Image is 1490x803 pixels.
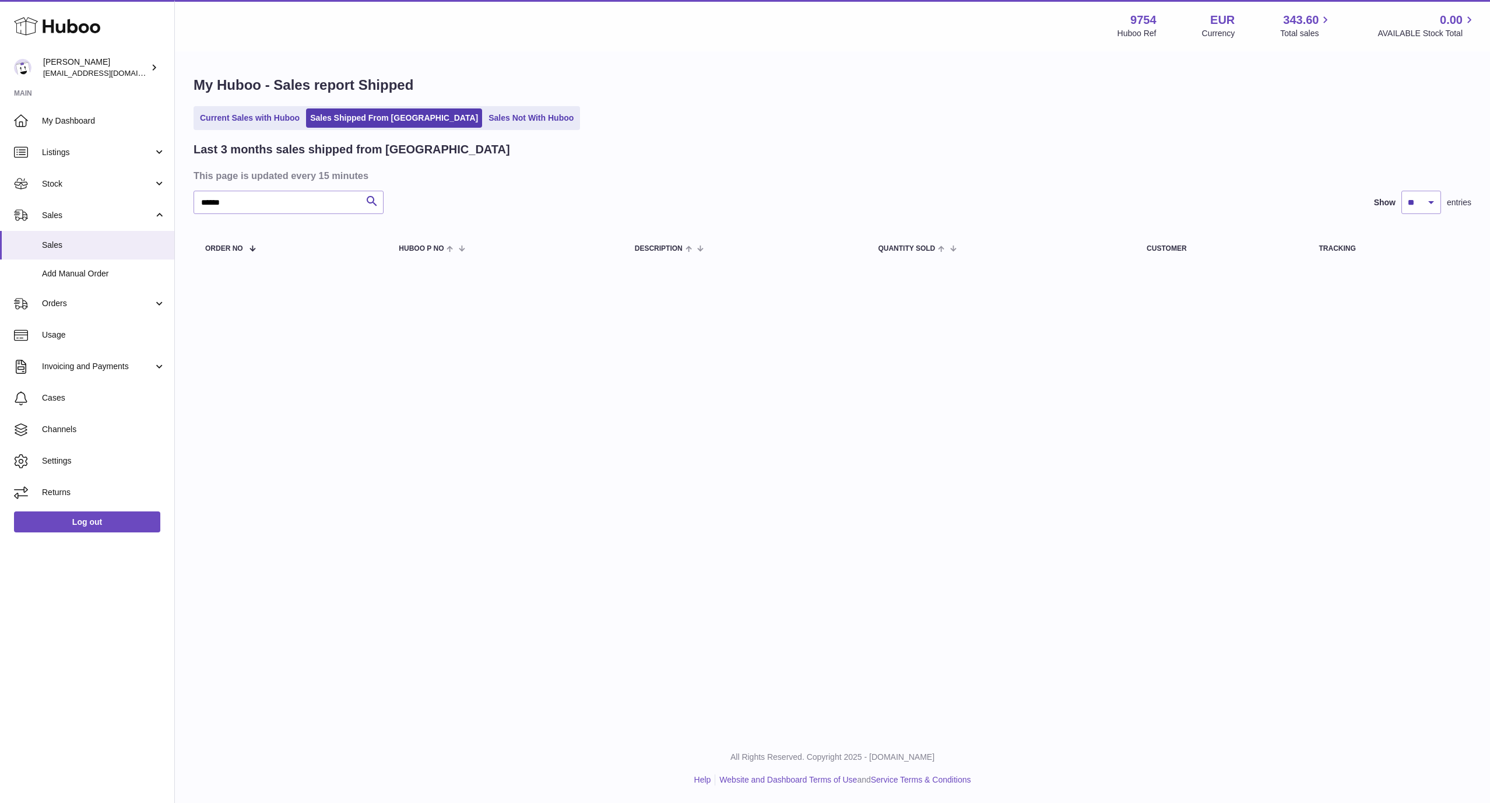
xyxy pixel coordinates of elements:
[484,108,578,128] a: Sales Not With Huboo
[715,774,971,786] li: and
[42,424,166,435] span: Channels
[42,210,153,221] span: Sales
[1280,28,1332,39] span: Total sales
[1117,28,1157,39] div: Huboo Ref
[14,59,31,76] img: info@fieldsluxury.london
[42,392,166,404] span: Cases
[1377,12,1476,39] a: 0.00 AVAILABLE Stock Total
[196,108,304,128] a: Current Sales with Huboo
[14,511,160,532] a: Log out
[42,115,166,127] span: My Dashboard
[1447,197,1471,208] span: entries
[184,752,1481,763] p: All Rights Reserved. Copyright 2025 - [DOMAIN_NAME]
[42,147,153,158] span: Listings
[1440,12,1463,28] span: 0.00
[42,487,166,498] span: Returns
[42,268,166,279] span: Add Manual Order
[1319,245,1460,253] div: Tracking
[194,169,1468,182] h3: This page is updated every 15 minutes
[878,245,935,253] span: Quantity Sold
[42,329,166,341] span: Usage
[1202,28,1235,39] div: Currency
[42,361,153,372] span: Invoicing and Payments
[1283,12,1319,28] span: 343.60
[42,240,166,251] span: Sales
[635,245,683,253] span: Description
[399,245,444,253] span: Huboo P no
[194,76,1471,94] h1: My Huboo - Sales report Shipped
[1377,28,1476,39] span: AVAILABLE Stock Total
[1374,197,1396,208] label: Show
[42,298,153,309] span: Orders
[306,108,482,128] a: Sales Shipped From [GEOGRAPHIC_DATA]
[719,775,857,784] a: Website and Dashboard Terms of Use
[1280,12,1332,39] a: 343.60 Total sales
[1130,12,1157,28] strong: 9754
[43,57,148,79] div: [PERSON_NAME]
[194,142,510,157] h2: Last 3 months sales shipped from [GEOGRAPHIC_DATA]
[694,775,711,784] a: Help
[42,455,166,467] span: Settings
[42,178,153,190] span: Stock
[1147,245,1295,253] div: Customer
[871,775,971,784] a: Service Terms & Conditions
[1210,12,1235,28] strong: EUR
[205,245,243,253] span: Order No
[43,68,171,78] span: [EMAIL_ADDRESS][DOMAIN_NAME]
